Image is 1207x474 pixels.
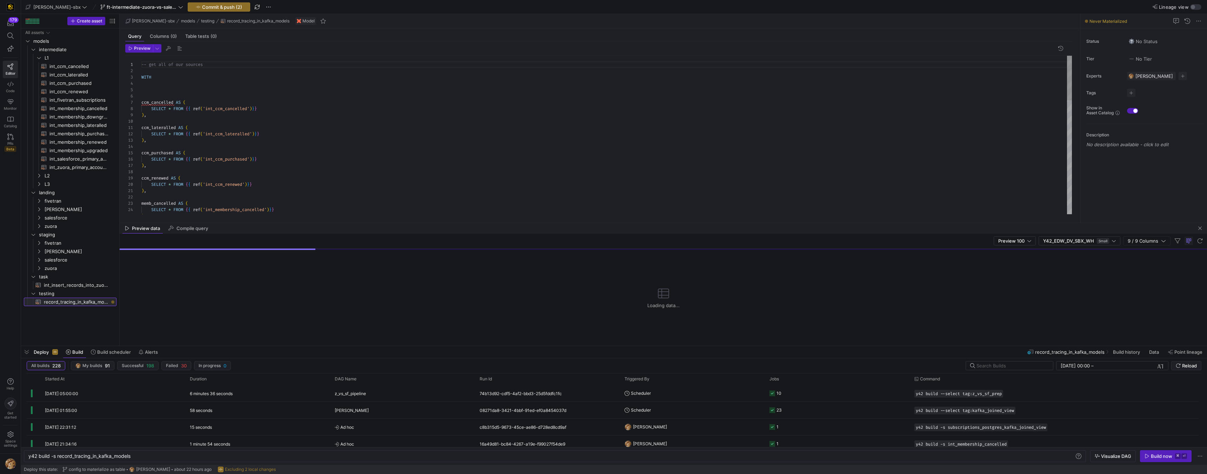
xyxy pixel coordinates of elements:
div: Press SPACE to select this row. [24,129,116,138]
span: My builds [82,363,102,368]
div: 74b13d92-cdf5-4af2-bbd3-25d5fddfc1fc [475,385,620,401]
span: ref [193,106,200,111]
a: int_ccm_renewed​​​​​​​​​​ [24,87,116,96]
kbd: ⌘ [1175,453,1181,459]
span: Point lineage [1174,349,1202,355]
span: z_vs_sf_pipeline [335,385,366,402]
img: undefined [297,19,301,23]
span: Visualize DAG [1101,453,1131,459]
div: 20 [125,181,133,188]
div: Press SPACE to select this row. [24,272,116,281]
button: Preview [125,44,153,53]
span: ccm_purchased [141,150,173,156]
span: SELECT [151,156,166,162]
span: int_fivetran_subscriptions​​​​​​​​​​ [49,96,108,104]
span: int_membership_lateralled​​​​​​​​​​ [49,121,108,129]
a: record_tracing_in_kafka_models​​​​​​​​​​ [24,298,116,306]
button: config to materialize as tablehttps://storage.googleapis.com/y42-prod-data-exchange/images/1Nvl5c... [61,465,213,474]
img: No tier [1129,56,1134,62]
span: ( [186,201,188,206]
span: int_ccm_cancelled​​​​​​​​​​ [49,62,108,70]
span: Commit & push (2) [202,4,242,10]
span: ref [193,156,200,162]
div: 24 [125,206,133,213]
div: Build now [1151,453,1172,459]
div: Press SPACE to select this row. [24,104,116,113]
span: No Tier [1129,56,1152,62]
img: https://storage.googleapis.com/y42-prod-data-exchange/images/uAsz27BndGEK0hZWDFeOjoxA7jCwgK9jE472... [7,4,14,11]
div: Press SPACE to select this row. [24,180,116,188]
span: ) [249,156,252,162]
a: Editor [3,61,18,78]
span: , [144,188,146,194]
span: ccm_cancelled [141,100,173,105]
div: Press SPACE to select this row. [24,70,116,79]
span: ( [183,150,186,156]
a: int_membership_purchased​​​​​​​​​​ [24,129,116,138]
button: Build [63,346,86,358]
span: 'int_ccm_cancelled' [203,106,249,111]
input: Search Builds [976,363,1047,368]
div: Press SPACE to select this row. [24,138,116,146]
div: 7 [125,99,133,106]
div: Press SPACE to select this row. [24,289,116,298]
button: Build scheduler [88,346,134,358]
span: Build [72,349,83,355]
span: [PERSON_NAME] [45,205,115,214]
a: int_fivetran_subscriptions​​​​​​​​​​ [24,96,116,104]
button: Point lineage [1165,346,1206,358]
div: 23 [125,200,133,206]
button: Data [1146,346,1163,358]
span: Never Materialized [1089,19,1127,24]
span: [PERSON_NAME] [335,402,369,419]
span: ) [141,163,144,168]
a: int_membership_downgraded​​​​​​​​​​ [24,113,116,121]
span: , [144,112,146,118]
button: https://storage.googleapis.com/y42-prod-data-exchange/images/1Nvl5cecG3s9yuu18pSpZlzl4PBNfpIlp06V... [3,456,18,471]
span: 228 [52,363,61,368]
button: Help [3,375,18,393]
button: No tierNo Tier [1127,54,1154,63]
span: Catalog [4,124,17,128]
span: Get started [4,411,16,419]
span: FROM [173,207,183,212]
span: } [257,131,259,137]
span: int_insert_records_into_zuora_vs_salesforce​​​​​​​​​​ [44,281,108,289]
div: Press SPACE to select this row. [24,37,116,45]
button: Excluding 2 local changes [216,465,278,474]
span: Query [128,34,141,39]
button: Failed30 [161,361,191,370]
span: int_membership_cancelled​​​​​​​​​​ [49,104,108,113]
span: testing [201,19,214,23]
span: models [181,19,195,23]
img: https://storage.googleapis.com/y42-prod-data-exchange/images/1Nvl5cecG3s9yuu18pSpZlzl4PBNfpIlp06V... [625,424,632,431]
a: int_membership_renewed​​​​​​​​​​ [24,138,116,146]
button: Build now⌘⏎ [1140,450,1192,462]
span: int_membership_downgraded​​​​​​​​​​ [49,113,108,121]
span: { [188,106,191,111]
span: [PERSON_NAME] [45,248,115,256]
span: 'int_membership_cancelled' [203,207,267,212]
span: int_salesforce_primary_account​​​​​​​​​​ [49,155,108,163]
div: Press SPACE to select this row. [24,230,116,239]
button: 9 / 9 Columns [1123,236,1171,245]
span: ) [141,213,144,219]
span: Show in Asset Catalog [1086,106,1114,115]
a: int_membership_upgraded​​​​​​​​​​ [24,146,116,155]
button: No statusNo Status [1127,37,1159,46]
span: zuora [45,222,115,230]
span: int_membership_purchased​​​​​​​​​​ [49,130,108,138]
a: Catalog [3,113,18,131]
p: No description available - click to edit [1086,142,1204,147]
div: 10 [125,118,133,124]
div: 16 [125,156,133,162]
span: staging [39,231,115,239]
span: models [33,37,115,45]
span: Create asset [77,19,102,23]
a: int_zuora_primary_accounts​​​​​​​​​​ [24,163,116,171]
span: Columns [150,34,177,39]
span: } [254,156,257,162]
span: L3 [45,180,115,188]
div: 11 [125,124,133,131]
div: 6 [125,93,133,99]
